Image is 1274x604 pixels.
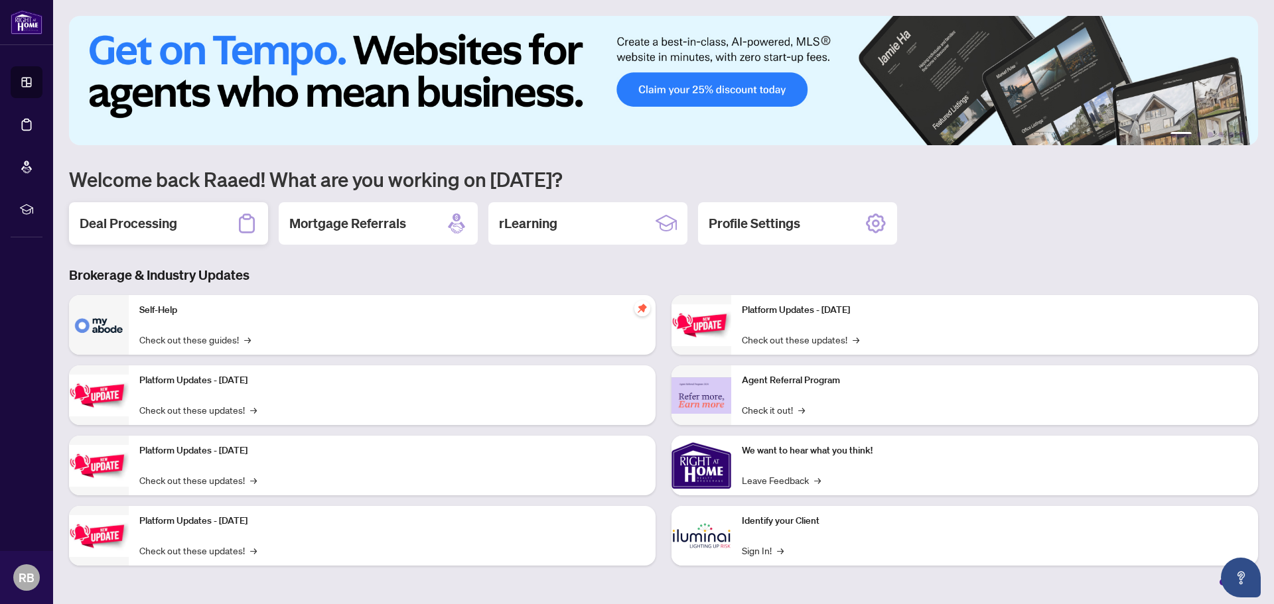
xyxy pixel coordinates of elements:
[139,444,645,458] p: Platform Updates - [DATE]
[499,214,557,233] h2: rLearning
[742,332,859,347] a: Check out these updates!→
[1170,132,1192,137] button: 1
[1197,132,1202,137] button: 2
[69,375,129,416] img: Platform Updates - September 16, 2025
[69,266,1258,284] h3: Brokerage & Industry Updates
[742,373,1247,388] p: Agent Referral Program
[69,295,129,355] img: Self-Help
[250,543,257,558] span: →
[139,373,645,388] p: Platform Updates - [DATE]
[709,214,800,233] h2: Profile Settings
[69,445,129,487] img: Platform Updates - July 21, 2025
[634,300,650,316] span: pushpin
[1208,132,1213,137] button: 3
[80,214,177,233] h2: Deal Processing
[777,543,784,558] span: →
[69,515,129,557] img: Platform Updates - July 8, 2025
[69,166,1258,192] h1: Welcome back Raaed! What are you working on [DATE]?
[139,402,257,417] a: Check out these updates!→
[139,332,251,347] a: Check out these guides!→
[11,10,42,34] img: logo
[139,303,645,318] p: Self-Help
[814,473,821,487] span: →
[798,402,805,417] span: →
[672,377,731,414] img: Agent Referral Program
[139,514,645,528] p: Platform Updates - [DATE]
[672,506,731,566] img: Identify your Client
[1221,558,1261,597] button: Open asap
[742,543,784,558] a: Sign In!→
[289,214,406,233] h2: Mortgage Referrals
[853,332,859,347] span: →
[19,568,35,587] span: RB
[1229,132,1234,137] button: 5
[742,473,821,487] a: Leave Feedback→
[139,543,257,558] a: Check out these updates!→
[742,444,1247,458] p: We want to hear what you think!
[69,16,1258,145] img: Slide 0
[1218,132,1224,137] button: 4
[672,304,731,346] img: Platform Updates - June 23, 2025
[250,473,257,487] span: →
[672,436,731,495] img: We want to hear what you think!
[139,473,257,487] a: Check out these updates!→
[742,402,805,417] a: Check it out!→
[1239,132,1245,137] button: 6
[244,332,251,347] span: →
[742,303,1247,318] p: Platform Updates - [DATE]
[250,402,257,417] span: →
[742,514,1247,528] p: Identify your Client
